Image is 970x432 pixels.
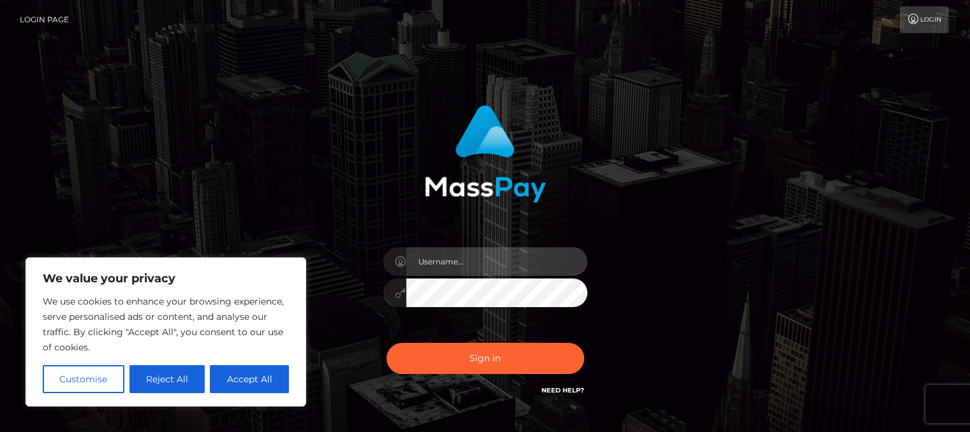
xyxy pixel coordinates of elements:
[900,6,948,33] a: Login
[20,6,69,33] a: Login Page
[129,365,205,393] button: Reject All
[43,294,289,355] p: We use cookies to enhance your browsing experience, serve personalised ads or content, and analys...
[210,365,289,393] button: Accept All
[386,343,584,374] button: Sign in
[43,365,124,393] button: Customise
[541,386,584,394] a: Need Help?
[425,105,546,203] img: MassPay Login
[406,247,587,276] input: Username...
[43,271,289,286] p: We value your privacy
[26,257,306,407] div: We value your privacy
